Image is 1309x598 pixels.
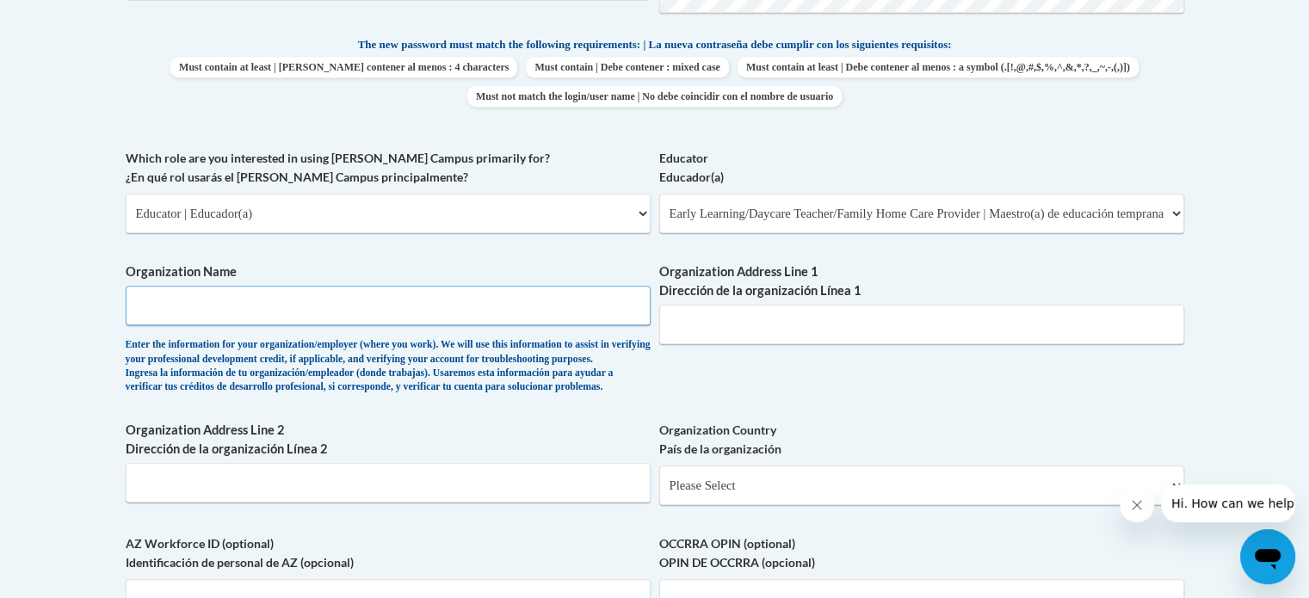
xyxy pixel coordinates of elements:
input: Metadata input [659,305,1184,344]
label: Organization Address Line 1 Dirección de la organización Línea 1 [659,262,1184,300]
label: Organization Country País de la organización [659,421,1184,459]
span: Must contain at least | [PERSON_NAME] contener al menos : 4 characters [170,57,517,77]
div: Enter the information for your organization/employer (where you work). We will use this informati... [126,338,651,395]
input: Metadata input [126,463,651,502]
iframe: Button to launch messaging window [1240,529,1295,584]
label: AZ Workforce ID (optional) Identificación de personal de AZ (opcional) [126,534,651,572]
iframe: Close message [1120,488,1154,522]
label: Educator Educador(a) [659,149,1184,187]
label: Organization Name [126,262,651,281]
span: Hi. How can we help? [10,12,139,26]
span: Must not match the login/user name | No debe coincidir con el nombre de usuario [467,86,842,107]
span: Must contain | Debe contener : mixed case [526,57,728,77]
span: The new password must match the following requirements: | La nueva contraseña debe cumplir con lo... [358,37,952,52]
span: Must contain at least | Debe contener al menos : a symbol (.[!,@,#,$,%,^,&,*,?,_,~,-,(,)]) [738,57,1139,77]
input: Metadata input [126,286,651,325]
label: Which role are you interested in using [PERSON_NAME] Campus primarily for? ¿En qué rol usarás el ... [126,149,651,187]
iframe: Message from company [1161,484,1295,522]
label: OCCRRA OPIN (optional) OPIN DE OCCRRA (opcional) [659,534,1184,572]
label: Organization Address Line 2 Dirección de la organización Línea 2 [126,421,651,459]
